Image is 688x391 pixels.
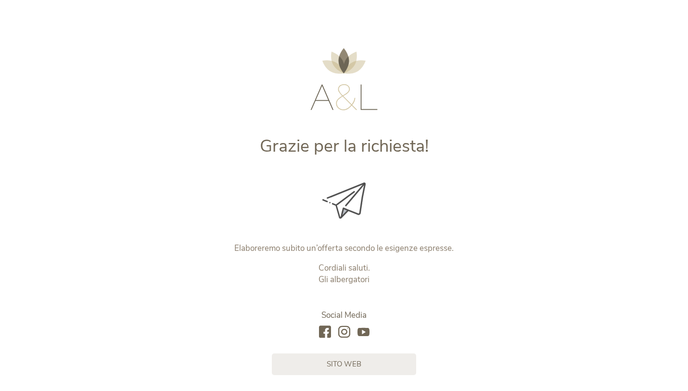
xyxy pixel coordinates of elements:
p: Elaboreremo subito un’offerta secondo le esigenze espresse. [143,243,545,254]
span: Social Media [321,310,367,321]
span: sito web [327,359,361,369]
span: Grazie per la richiesta! [260,134,429,158]
a: facebook [319,326,331,339]
p: Cordiali saluti. Gli albergatori [143,262,545,286]
a: sito web [272,353,416,375]
img: AMONTI & LUNARIS Wellnessresort [310,48,378,110]
a: youtube [357,326,369,339]
a: instagram [338,326,350,339]
img: Grazie per la richiesta! [322,182,366,219]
